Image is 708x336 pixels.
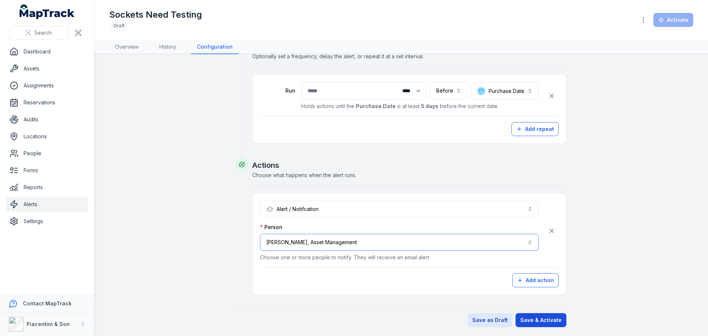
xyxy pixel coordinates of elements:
h1: Sockets Need Testing [109,9,202,21]
a: MapTrack [20,4,75,19]
strong: Contact MapTrack [23,300,72,306]
button: Add action [512,273,559,287]
h2: Actions [252,160,566,170]
a: Settings [6,214,88,229]
a: Reports [6,180,88,195]
a: People [6,146,88,161]
p: Choose one or more people to notify. They will receive an email alert. [260,254,539,261]
a: Reservations [6,95,88,110]
button: Search [9,26,68,40]
span: Optionally set a frequency, delay the alert, or repeat it at a set interval. [252,53,424,59]
a: Configuration [191,40,239,54]
a: Overview [109,40,145,54]
span: Search [34,29,52,37]
a: Locations [6,129,88,144]
span: Choose what happens when the alert runs. [252,172,356,178]
p: Holds actions until the is at least before the current date. [301,103,539,110]
strong: Piacentini & Son [27,321,70,327]
strong: 5 days [421,103,438,109]
button: Save as Draft [468,313,513,327]
button: [PERSON_NAME], Asset Management [260,234,539,251]
button: Purchase Date [471,82,539,100]
a: Assignments [6,78,88,93]
button: Save & Activate [516,313,566,327]
button: Alert / Notifcation [260,201,539,218]
a: Dashboard [6,44,88,59]
a: Forms [6,163,88,178]
label: Person [260,224,282,231]
label: Run [260,87,295,94]
strong: Purchase Date [356,103,396,109]
div: Draft [109,21,129,31]
a: Assets [6,61,88,76]
a: Alerts [6,197,88,212]
button: Before [430,82,468,100]
a: Audits [6,112,88,127]
button: Add repeat [511,122,559,136]
a: History [153,40,182,54]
